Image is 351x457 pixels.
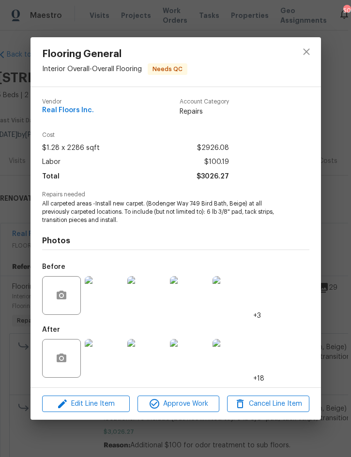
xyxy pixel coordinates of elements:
span: Cancel Line Item [230,398,306,410]
span: Interior Overall - Overall Flooring [42,66,142,73]
button: Cancel Line Item [227,396,309,413]
span: Edit Line Item [45,398,127,410]
span: Flooring General [42,49,187,59]
span: +18 [253,374,264,383]
span: Account Category [180,99,229,105]
h5: After [42,326,60,333]
span: Approve Work [140,398,216,410]
span: All carpeted areas -Install new carpet. (Bodenger Way 749 Bird Bath, Beige) at all previously car... [42,200,283,224]
span: Labor [42,155,61,169]
h4: Photos [42,236,309,246]
div: 50 [343,6,350,15]
span: Cost [42,132,229,138]
span: Needs QC [149,64,186,74]
span: Real Floors Inc. [42,107,94,114]
span: $1.28 x 2286 sqft [42,141,100,155]
button: Edit Line Item [42,396,130,413]
span: Vendor [42,99,94,105]
span: Total [42,170,60,184]
span: $2926.08 [197,141,229,155]
span: Repairs needed [42,192,309,198]
span: +3 [253,311,261,321]
button: Approve Work [137,396,219,413]
span: Repairs [180,107,229,117]
h5: Before [42,264,65,270]
span: $100.19 [204,155,229,169]
button: close [295,40,318,63]
span: $3026.27 [197,170,229,184]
